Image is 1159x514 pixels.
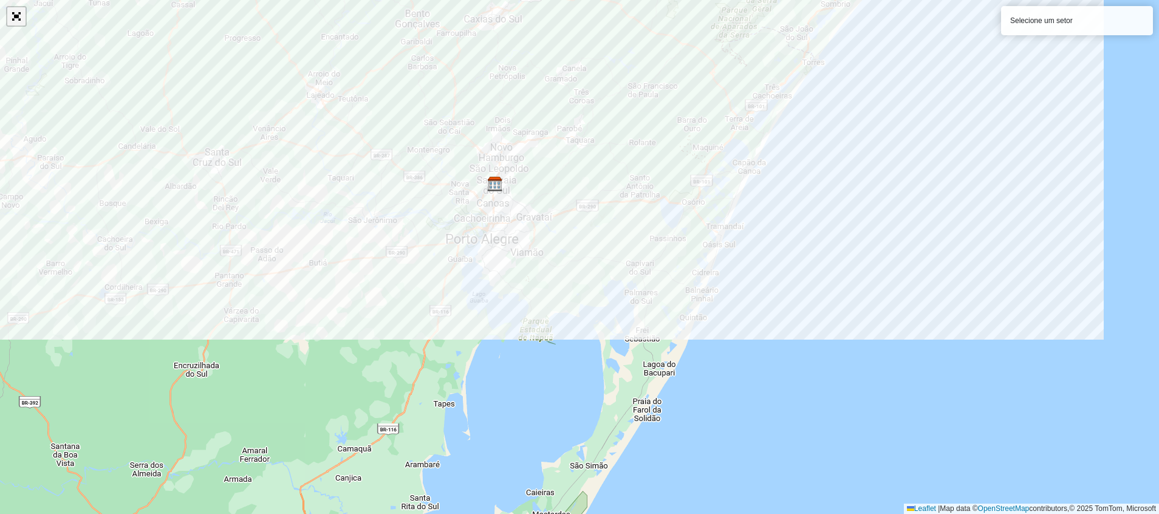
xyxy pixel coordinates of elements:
[907,504,936,513] a: Leaflet
[1001,6,1153,35] div: Selecione um setor
[7,7,26,26] a: Abrir mapa em tela cheia
[938,504,940,513] span: |
[978,504,1030,513] a: OpenStreetMap
[904,504,1159,514] div: Map data © contributors,© 2025 TomTom, Microsoft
